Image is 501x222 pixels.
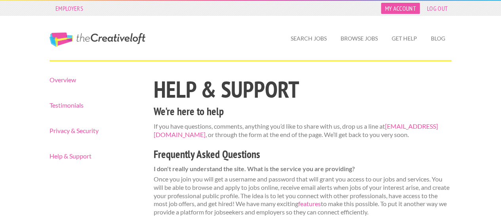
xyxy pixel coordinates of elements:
a: My Account [381,3,420,14]
a: Testimonials [50,102,140,108]
a: Help & Support [50,153,140,159]
a: Employers [51,3,87,14]
a: Search Jobs [284,29,333,48]
a: Browse Jobs [334,29,384,48]
a: Blog [425,29,451,48]
h3: We're here to help [154,104,452,119]
dt: I don't really understand the site. What is the service you are providing? [154,165,452,173]
dd: Once you join you will get a username and password that will grant you access to our jobs and ser... [154,175,452,216]
h3: Frequently Asked Questions [154,147,452,162]
a: Privacy & Security [50,127,140,134]
a: The Creative Loft [50,33,145,47]
a: Log Out [423,3,451,14]
p: If you have questions, comments, anything you’d like to share with us, drop us a line at , or thr... [154,122,452,139]
a: Overview [50,77,140,83]
a: [EMAIL_ADDRESS][DOMAIN_NAME] [154,122,438,138]
a: features [298,200,321,207]
a: Get Help [385,29,423,48]
h1: Help & Support [154,78,452,101]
